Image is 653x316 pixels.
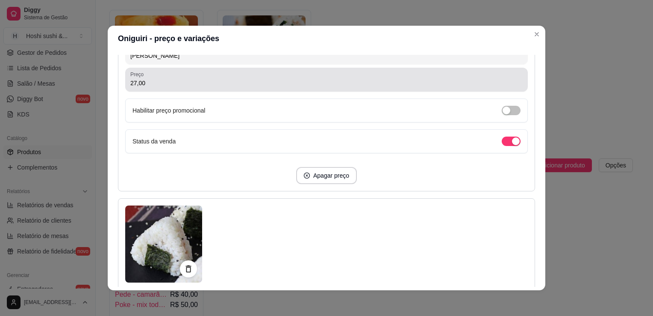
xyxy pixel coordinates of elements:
[132,138,176,145] label: Status da venda
[530,27,544,41] button: Close
[304,173,310,179] span: close-circle
[130,71,147,78] label: Preço
[130,51,523,60] input: Nome
[130,79,523,87] input: Preço
[125,206,202,283] img: imagem
[132,107,205,114] label: Habilitar preço promocional
[108,26,545,51] header: Oniguiri - preço e variações
[296,167,357,184] button: close-circleApagar preço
